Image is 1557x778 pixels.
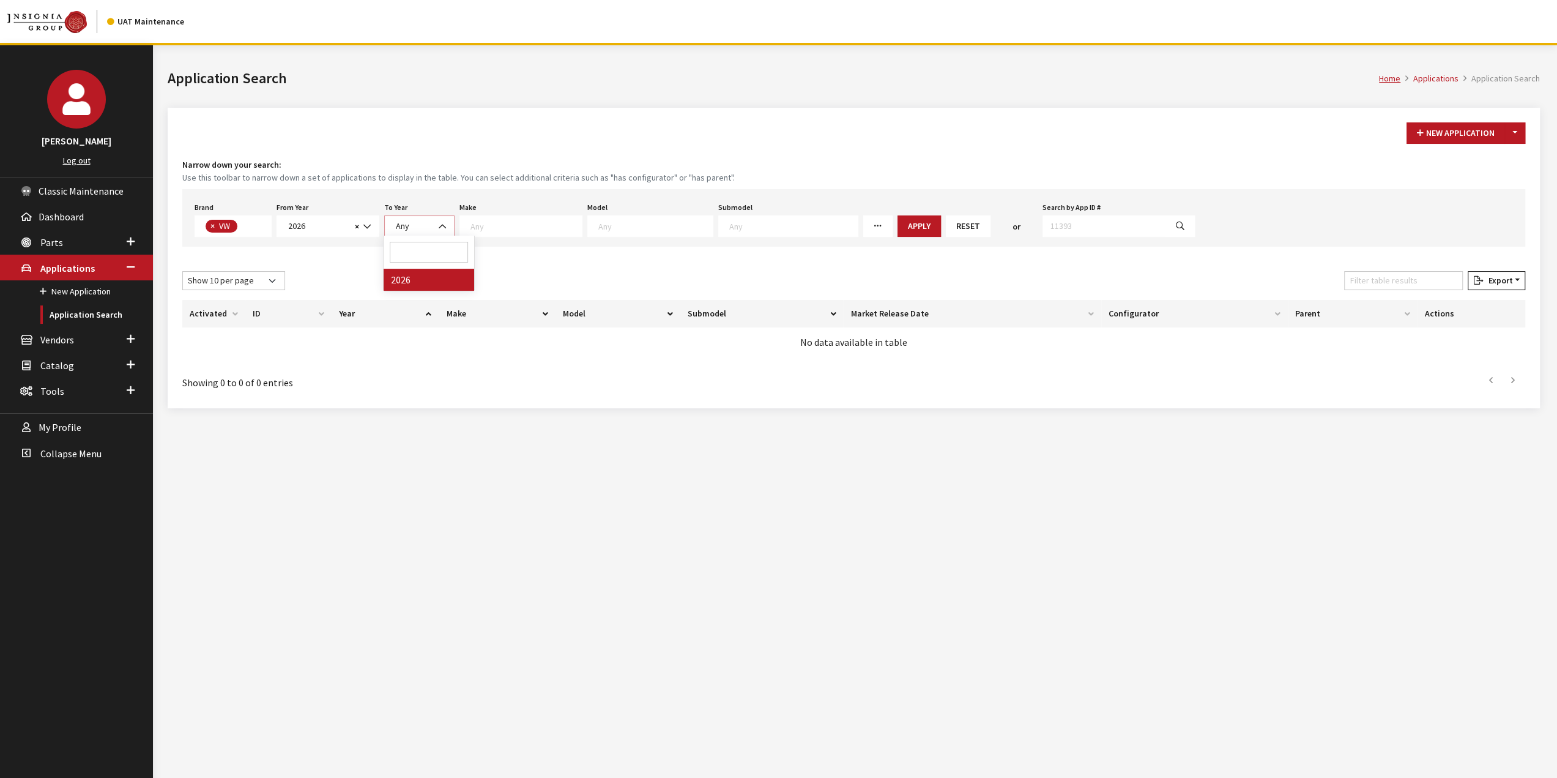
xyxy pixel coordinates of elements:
[277,215,379,237] span: 2026
[40,385,64,397] span: Tools
[390,242,468,263] input: Search
[1483,275,1512,286] span: Export
[1459,72,1540,85] li: Application Search
[332,300,439,327] th: Year: activate to sort column ascending
[355,221,359,232] span: ×
[7,11,87,33] img: Catalog Maintenance
[392,220,447,233] span: Any
[206,220,218,233] button: Remove item
[218,220,233,231] span: VW
[384,269,474,291] li: 2026
[12,133,141,148] h3: [PERSON_NAME]
[470,220,582,231] textarea: Search
[384,202,407,213] label: To Year
[556,300,680,327] th: Model: activate to sort column ascending
[182,171,1525,184] small: Use this toolbar to narrow down a set of applications to display in the table. You can select add...
[587,202,608,213] label: Model
[277,202,308,213] label: From Year
[598,220,713,231] textarea: Search
[897,215,941,237] button: Apply
[1042,202,1101,213] label: Search by App ID #
[729,220,858,231] textarea: Search
[680,300,843,327] th: Submodel: activate to sort column ascending
[39,185,124,197] span: Classic Maintenance
[1407,122,1505,144] button: New Application
[1400,72,1459,85] li: Applications
[284,220,351,233] span: 2026
[245,300,332,327] th: ID: activate to sort column ascending
[195,202,214,213] label: Brand
[40,262,95,274] span: Applications
[206,220,237,233] li: VW
[47,70,106,129] img: John Swartwout
[1101,300,1288,327] th: Configurator: activate to sort column ascending
[843,300,1101,327] th: Market Release Date: activate to sort column ascending
[182,327,1525,357] td: No data available in table
[168,67,1379,89] h1: Application Search
[182,367,734,390] div: Showing 0 to 0 of 0 entries
[240,222,247,233] textarea: Search
[1288,300,1418,327] th: Parent: activate to sort column ascending
[1344,271,1463,290] input: Filter table results
[439,300,555,327] th: Make: activate to sort column ascending
[39,211,84,223] span: Dashboard
[1468,271,1525,290] button: Export
[384,215,455,237] span: Any
[40,359,74,372] span: Catalog
[39,422,81,434] span: My Profile
[40,447,102,460] span: Collapse Menu
[459,202,477,213] label: Make
[107,15,184,28] div: UAT Maintenance
[182,159,1525,171] h4: Narrow down your search:
[1418,300,1525,327] th: Actions
[1379,73,1400,84] a: Home
[40,334,74,346] span: Vendors
[1042,215,1166,237] input: 11393
[1013,220,1020,233] span: or
[396,220,409,231] span: Any
[7,10,107,33] a: Insignia Group logo
[210,220,215,231] span: ×
[351,220,359,234] button: Remove all items
[182,300,245,327] th: Activated: activate to sort column ascending
[63,155,91,166] a: Log out
[946,215,990,237] button: Reset
[718,202,752,213] label: Submodel
[40,236,63,249] span: Parts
